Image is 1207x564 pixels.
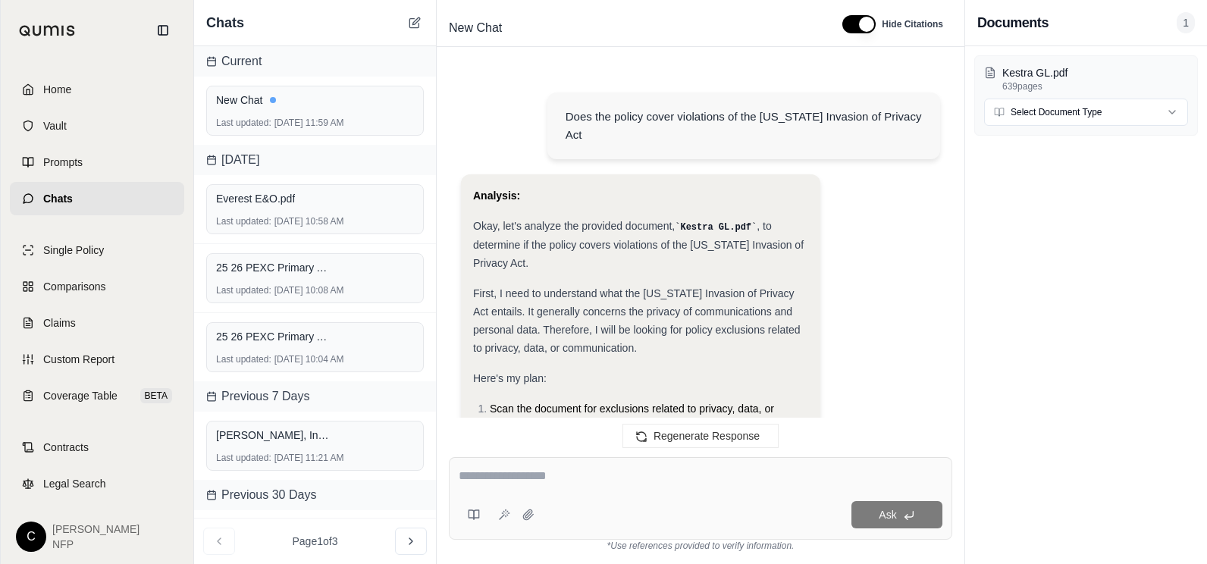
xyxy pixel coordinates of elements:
strong: Analysis: [473,190,520,202]
div: [DATE] [194,145,436,175]
h3: Documents [977,12,1049,33]
a: Claims [10,306,184,340]
span: Here's my plan: [473,372,547,384]
span: Okay, let's analyze the provided document, [473,220,675,232]
span: 25 26 PEXC Primary Allianz Policy - Runoff Endt - Eos Fitness.pdf [216,329,330,344]
button: New Chat [406,14,424,32]
a: Legal Search [10,467,184,500]
span: Home [43,82,71,97]
div: [DATE] 10:08 AM [216,284,414,296]
span: First, I need to understand what the [US_STATE] Invasion of Privacy Act entails. It generally con... [473,287,801,354]
span: Everest E&O.pdf [216,191,295,206]
a: Contracts [10,431,184,464]
span: Coverage Table [43,388,118,403]
button: Collapse sidebar [151,18,175,42]
p: 639 pages [1002,80,1188,92]
span: Chats [43,191,73,206]
a: Coverage TableBETA [10,379,184,412]
div: New Chat [216,92,414,108]
div: Edit Title [443,16,824,40]
div: [DATE] 11:21 AM [216,452,414,464]
span: Vault [43,118,67,133]
p: Kestra GL.pdf [1002,65,1188,80]
span: BETA [140,388,172,403]
span: Last updated: [216,215,271,227]
span: [PERSON_NAME] [52,522,140,537]
span: Single Policy [43,243,104,258]
div: [DATE] 11:59 AM [216,117,414,129]
span: New Chat [443,16,508,40]
span: 25 26 PEXC Primary Allianz Policy - Eos Fitness.pdf [216,260,330,275]
span: Ask [879,509,896,521]
span: Chats [206,12,244,33]
span: Contracts [43,440,89,455]
a: Single Policy [10,233,184,267]
span: Legal Search [43,476,106,491]
div: *Use references provided to verify information. [449,540,952,552]
a: Vault [10,109,184,143]
button: Regenerate Response [622,424,779,448]
div: C [16,522,46,552]
span: , to determine if the policy covers violations of the [US_STATE] Invasion of Privacy Act. [473,220,804,269]
span: Hide Citations [882,18,943,30]
img: Qumis Logo [19,25,76,36]
a: Prompts [10,146,184,179]
span: Last updated: [216,117,271,129]
span: Scan the document for exclusions related to privacy, data, or communication. [490,403,774,433]
span: 1 [1177,12,1195,33]
div: [DATE] 10:04 AM [216,353,414,365]
span: NFP [52,537,140,552]
a: Chats [10,182,184,215]
a: Custom Report [10,343,184,376]
a: Comparisons [10,270,184,303]
button: Ask [851,501,942,528]
div: [DATE] 10:58 AM [216,215,414,227]
button: Kestra GL.pdf639pages [984,65,1188,92]
span: Comparisons [43,279,105,294]
a: Home [10,73,184,106]
div: Previous 30 Days [194,480,436,510]
div: Does the policy cover violations of the [US_STATE] Invasion of Privacy Act [566,108,922,144]
div: Previous 7 Days [194,381,436,412]
span: Last updated: [216,353,271,365]
div: Current [194,46,436,77]
span: Page 1 of 3 [293,534,338,549]
span: Last updated: [216,452,271,464]
span: Prompts [43,155,83,170]
span: Last updated: [216,284,271,296]
span: [PERSON_NAME], Inc - Policy - PLM-CB-SF0EEOKH6-003.pdf [216,428,330,443]
span: Custom Report [43,352,114,367]
span: Regenerate Response [654,430,760,442]
span: Claims [43,315,76,331]
code: Kestra GL.pdf [675,222,757,233]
